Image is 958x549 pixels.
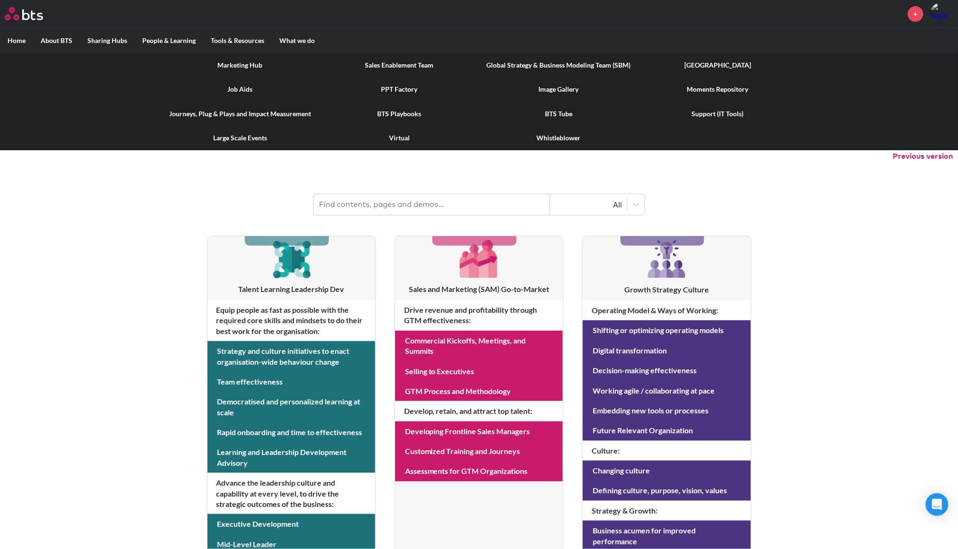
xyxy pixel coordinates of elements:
[395,284,563,294] h3: Sales and Marketing (SAM) Go-to-Market
[457,236,501,281] img: [object Object]
[931,2,953,25] a: Profile
[583,441,751,461] h4: Culture :
[583,501,751,521] h4: Strategy & Growth :
[931,2,953,25] img: Sagar Bansal
[272,28,322,53] label: What we do
[583,284,751,295] h3: Growth Strategy Culture
[926,493,949,516] div: Open Intercom Messenger
[33,28,80,53] label: About BTS
[207,300,375,341] h4: Equip people as fast as possible with the required core skills and mindsets to do their best work...
[395,401,563,421] h4: Develop, retain, and attract top talent :
[908,6,923,22] a: +
[5,7,60,20] a: Go home
[207,284,375,294] h3: Talent Learning Leadership Dev
[5,7,43,20] img: BTS Logo
[893,151,953,162] button: Previous version
[644,236,690,282] img: [object Object]
[269,236,314,281] img: [object Object]
[203,28,272,53] label: Tools & Resources
[135,28,203,53] label: People & Learning
[583,300,751,320] h4: Operating Model & Ways of Working :
[555,199,622,210] div: All
[395,300,563,331] h4: Drive revenue and profitability through GTM effectiveness :
[207,473,375,514] h4: Advance the leadership culture and capability at every level, to drive the strategic outcomes of ...
[314,194,550,215] input: Find contents, pages and demos...
[80,28,135,53] label: Sharing Hubs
